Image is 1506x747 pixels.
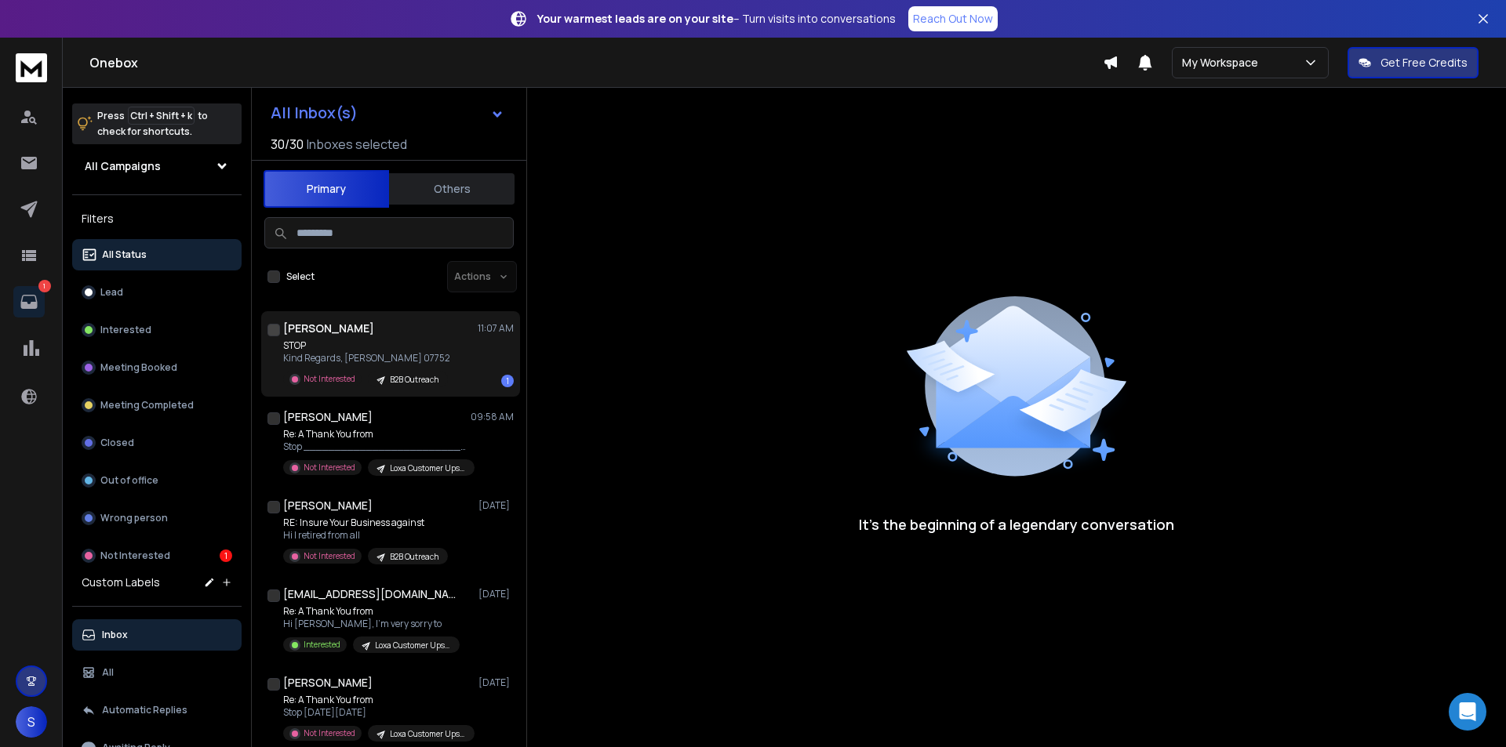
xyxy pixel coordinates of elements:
[304,639,340,651] p: Interested
[537,11,733,26] strong: Your warmest leads are on your site
[97,108,208,140] p: Press to check for shortcuts.
[304,462,355,473] p: Not Interested
[72,619,242,651] button: Inbox
[72,657,242,688] button: All
[271,135,304,154] span: 30 / 30
[82,575,160,590] h3: Custom Labels
[283,409,373,425] h1: [PERSON_NAME]
[100,286,123,299] p: Lead
[390,374,438,386] p: B2B Outreach
[38,280,51,292] p: 1
[283,706,471,719] p: Stop [DATE][DATE]
[859,513,1174,535] p: It’s the beginning of a legendary conversation
[283,586,456,602] h1: [EMAIL_ADDRESS][DOMAIN_NAME] +1
[72,352,242,383] button: Meeting Booked
[478,499,514,512] p: [DATE]
[1182,55,1264,71] p: My Workspace
[72,390,242,421] button: Meeting Completed
[16,706,47,738] button: S
[72,277,242,308] button: Lead
[471,411,514,423] p: 09:58 AM
[286,270,315,283] label: Select
[283,352,450,364] p: Kind Regards, [PERSON_NAME] 07752
[390,551,438,563] p: B2B Outreach
[1348,47,1479,78] button: Get Free Credits
[102,666,114,679] p: All
[72,314,242,346] button: Interested
[478,322,514,335] p: 11:07 AM
[283,694,471,706] p: Re: A Thank You from
[100,512,168,524] p: Wrong person
[283,517,448,529] p: RE: Insure Your Business against
[271,105,358,121] h1: All Inbox(s)
[283,441,471,453] p: Stop ________________________________ From: [PERSON_NAME]
[72,540,242,571] button: Not Interested1
[304,373,355,385] p: Not Interested
[13,286,45,317] a: 1
[537,11,896,27] p: – Turn visits into conversations
[478,676,514,689] p: [DATE]
[258,97,517,129] button: All Inbox(s)
[100,324,151,336] p: Interested
[72,502,242,534] button: Wrong person
[375,640,450,651] p: Loxa Customer Upsell
[264,170,389,208] button: Primary
[390,728,465,740] p: Loxa Customer Upsell
[283,321,374,336] h1: [PERSON_NAME]
[16,53,47,82] img: logo
[501,375,514,387] div: 1
[1380,55,1468,71] p: Get Free Credits
[1449,693,1486,731] div: Open Intercom Messenger
[283,675,373,691] h1: [PERSON_NAME]
[72,694,242,726] button: Automatic Replies
[283,529,448,542] p: Hi I retired from all
[100,437,134,449] p: Closed
[307,135,407,154] h3: Inboxes selected
[72,208,242,230] h3: Filters
[72,239,242,270] button: All Status
[390,462,465,474] p: Loxa Customer Upsell
[72,427,242,459] button: Closed
[478,588,514,600] p: [DATE]
[908,6,998,31] a: Reach Out Now
[85,158,161,174] h1: All Campaigns
[128,107,195,125] span: Ctrl + Shift + k
[100,399,194,412] p: Meeting Completed
[389,172,515,206] button: Others
[913,11,993,27] p: Reach Out Now
[304,550,355,562] p: Not Interested
[283,428,471,441] p: Re: A Thank You from
[72,465,242,496] button: Out of office
[283,498,373,513] h1: [PERSON_NAME]
[102,704,187,716] p: Automatic Replies
[89,53,1103,72] h1: Onebox
[102,629,128,641] p: Inbox
[100,361,177,374] p: Meeting Booked
[304,727,355,739] p: Not Interested
[220,549,232,562] div: 1
[72,150,242,182] button: All Campaigns
[100,549,170,562] p: Not Interested
[100,474,158,487] p: Out of office
[102,248,147,261] p: All Status
[283,605,460,618] p: Re: A Thank You from
[283,339,450,352] p: STOP
[283,618,460,630] p: Hi [PERSON_NAME], I'm very sorry to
